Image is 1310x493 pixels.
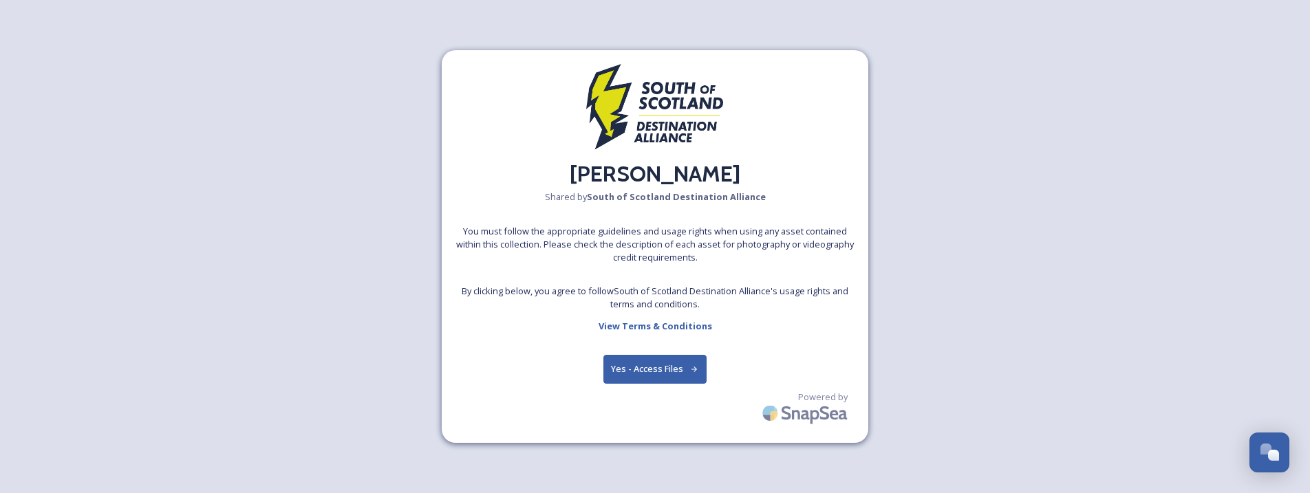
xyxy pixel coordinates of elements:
[587,190,766,203] strong: South of Scotland Destination Alliance
[798,391,848,404] span: Powered by
[570,157,740,190] h2: [PERSON_NAME]
[455,285,855,311] span: By clicking below, you agree to follow South of Scotland Destination Alliance 's usage rights and...
[545,190,766,204] span: Shared by
[455,225,855,265] span: You must follow the appropriate guidelines and usage rights when using any asset contained within...
[599,318,712,334] a: View Terms & Conditions
[586,64,724,157] img: 2021_SSH_Destination_colour.png
[1249,432,1289,472] button: Open Chat
[603,355,707,383] button: Yes - Access Files
[599,320,712,332] strong: View Terms & Conditions
[758,397,855,429] img: SnapSea Logo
